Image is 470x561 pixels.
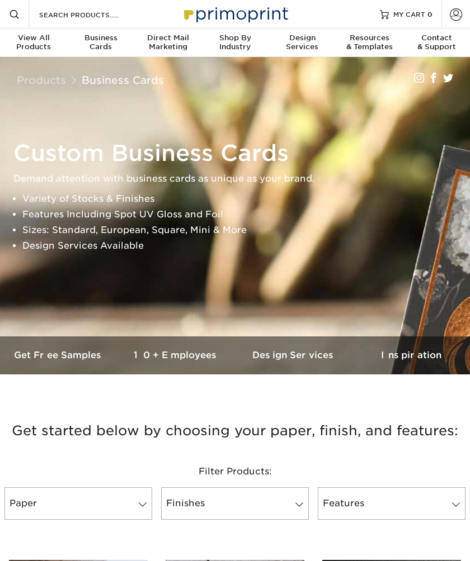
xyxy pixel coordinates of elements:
span: Shop By [201,34,269,42]
h3: Get started below by choosing your paper, finish, and features: [8,415,462,443]
div: Industry [201,34,269,51]
a: Products [17,74,66,86]
a: DesignServices [269,28,336,58]
a: 10+ Employees [117,336,235,374]
div: Marketing [134,34,201,51]
p: Demand attention with business cards as unique as your brand. [13,171,467,187]
div: & Templates [336,34,403,51]
span: 0 [427,10,433,18]
a: Business Cards [82,74,164,86]
li: Features Including Spot UV Gloss and Foil [22,207,467,222]
a: Features [318,487,466,520]
h1: Custom Business Cards [13,140,467,167]
a: Inspiration [352,336,470,374]
div: Cards [67,34,134,51]
span: Resources [336,34,403,42]
a: Shop ByIndustry [201,28,269,58]
span: Design [269,34,336,42]
span: MY CART [393,9,425,19]
h3: Inspiration [352,350,470,360]
a: BusinessCards [67,28,134,58]
h3: 10+ Employees [117,350,235,360]
img: Primoprint [179,2,291,26]
li: Design Services Available [22,238,467,254]
li: Sizes: Standard, European, Square, Mini & More [22,222,467,238]
div: Services [269,34,336,51]
li: Variety of Stocks & Finishes [22,191,467,207]
span: Direct Mail [134,34,201,42]
span: Contact [403,34,470,42]
a: Resources& Templates [336,28,403,58]
a: Finishes [161,487,309,520]
span: Business [67,34,134,42]
h3: Design Services [235,350,352,360]
input: SEARCH PRODUCTS..... [38,8,147,21]
div: & Support [403,34,470,51]
a: Direct MailMarketing [134,28,201,58]
a: Contact& Support [403,28,470,58]
a: Paper [4,487,152,520]
a: Design Services [235,336,352,374]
